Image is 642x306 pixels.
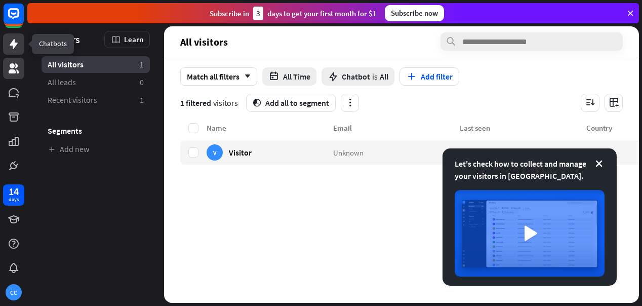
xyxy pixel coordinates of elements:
span: Recent visitors [48,95,97,105]
span: Learn [124,34,143,44]
span: All visitors [48,59,84,70]
h3: Segments [42,126,150,136]
div: Match all filters [180,67,257,86]
div: Name [207,123,333,133]
button: All Time [262,67,316,86]
span: All [380,71,388,82]
span: is [372,71,378,82]
div: 14 [9,187,19,196]
span: Visitor [229,147,252,157]
a: Recent visitors 1 [42,92,150,108]
span: 1 filtered [180,98,211,108]
i: arrow_down [239,73,251,80]
div: Email [333,123,460,133]
span: Chatbot [342,71,370,82]
button: Open LiveChat chat widget [8,4,38,34]
span: visitors [213,98,238,108]
span: Unknown [333,147,364,157]
span: Unknown [586,147,617,157]
aside: 1 [140,59,144,70]
aside: 1 [140,95,144,105]
button: Add filter [399,67,459,86]
div: Subscribe in days to get your first month for $1 [210,7,377,20]
div: CC [6,284,22,300]
aside: 0 [140,77,144,88]
div: 3 [253,7,263,20]
a: 14 days [3,184,24,206]
span: All visitors [180,36,228,48]
div: days [9,196,19,203]
div: V [207,144,223,161]
span: Visitors [48,33,80,45]
span: All leads [48,77,76,88]
a: All leads 0 [42,74,150,91]
span: [DATE] 9:37 PM [460,147,506,157]
div: Let's check how to collect and manage your visitors in [GEOGRAPHIC_DATA]. [455,158,605,182]
div: Subscribe now [385,5,444,21]
a: Add new [42,141,150,158]
i: segment [253,99,261,107]
button: segmentAdd all to segment [246,94,336,112]
img: image [455,190,605,277]
div: Last seen [460,123,586,133]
